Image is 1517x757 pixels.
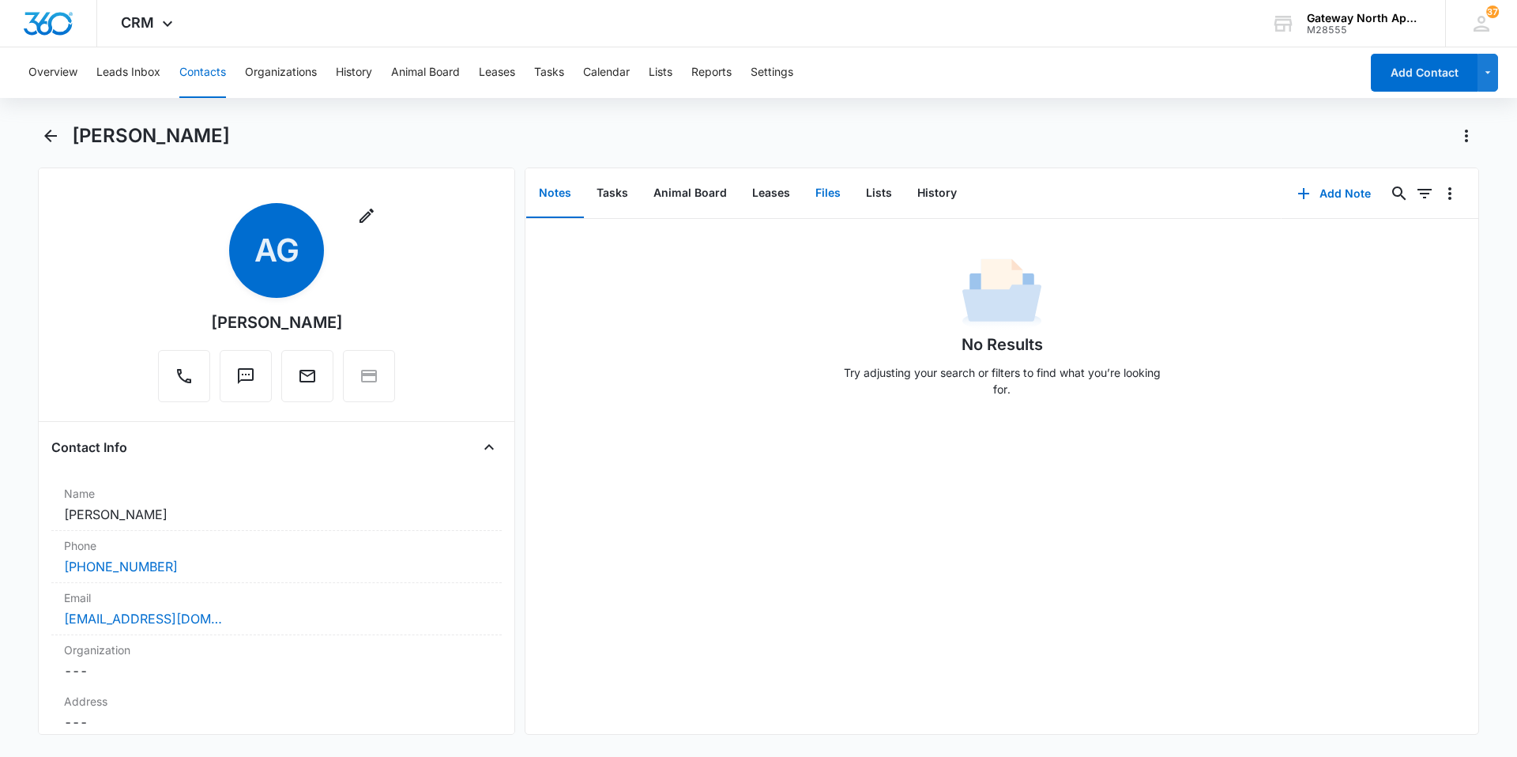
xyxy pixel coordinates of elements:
[476,435,502,460] button: Close
[72,124,230,148] h1: [PERSON_NAME]
[1437,181,1462,206] button: Overflow Menu
[229,203,324,298] span: AG
[51,583,502,635] div: Email[EMAIL_ADDRESS][DOMAIN_NAME]
[691,47,732,98] button: Reports
[962,333,1043,356] h1: No Results
[1307,24,1422,36] div: account id
[751,47,793,98] button: Settings
[281,375,333,388] a: Email
[64,642,489,658] label: Organization
[121,14,154,31] span: CRM
[211,311,343,334] div: [PERSON_NAME]
[64,537,489,554] label: Phone
[158,375,210,388] a: Call
[179,47,226,98] button: Contacts
[51,635,502,687] div: Organization---
[1387,181,1412,206] button: Search...
[1486,6,1499,18] span: 37
[281,350,333,402] button: Email
[64,609,222,628] a: [EMAIL_ADDRESS][DOMAIN_NAME]
[51,687,502,739] div: Address---
[220,375,272,388] a: Text
[64,557,178,576] a: [PHONE_NUMBER]
[905,169,969,218] button: History
[583,47,630,98] button: Calendar
[641,169,740,218] button: Animal Board
[836,364,1168,397] p: Try adjusting your search or filters to find what you’re looking for.
[1486,6,1499,18] div: notifications count
[96,47,160,98] button: Leads Inbox
[740,169,803,218] button: Leases
[1282,175,1387,213] button: Add Note
[336,47,372,98] button: History
[158,350,210,402] button: Call
[391,47,460,98] button: Animal Board
[51,438,127,457] h4: Contact Info
[1412,181,1437,206] button: Filters
[64,713,489,732] dd: ---
[64,661,489,680] dd: ---
[64,693,489,710] label: Address
[64,589,489,606] label: Email
[649,47,672,98] button: Lists
[1454,123,1479,149] button: Actions
[803,169,853,218] button: Files
[220,350,272,402] button: Text
[245,47,317,98] button: Organizations
[38,123,62,149] button: Back
[534,47,564,98] button: Tasks
[1371,54,1477,92] button: Add Contact
[64,505,489,524] dd: [PERSON_NAME]
[51,479,502,531] div: Name[PERSON_NAME]
[962,254,1041,333] img: No Data
[28,47,77,98] button: Overview
[526,169,584,218] button: Notes
[479,47,515,98] button: Leases
[853,169,905,218] button: Lists
[51,531,502,583] div: Phone[PHONE_NUMBER]
[584,169,641,218] button: Tasks
[1307,12,1422,24] div: account name
[64,485,489,502] label: Name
